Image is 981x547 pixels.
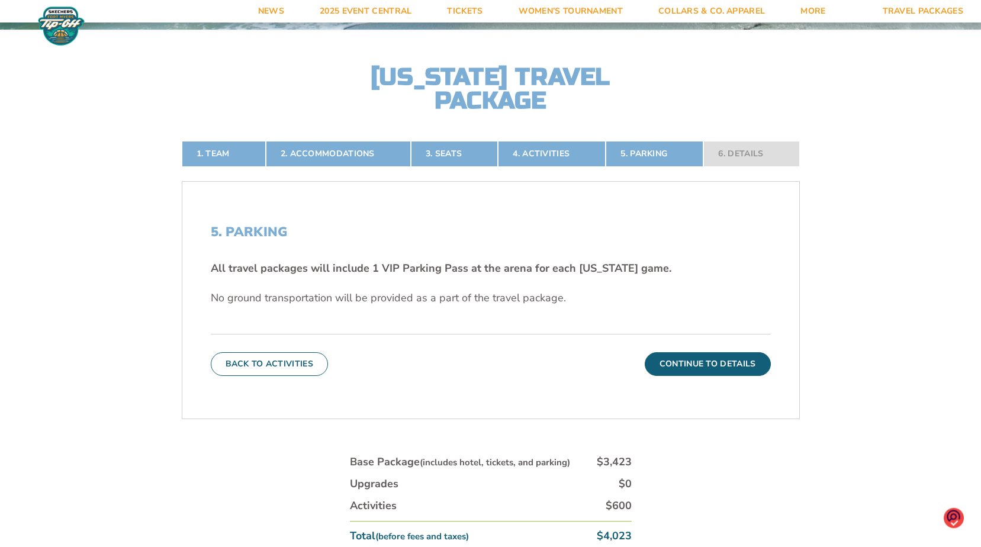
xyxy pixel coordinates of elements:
a: 1. Team [182,141,266,167]
img: o1IwAAAABJRU5ErkJggg== [944,507,964,529]
div: $600 [606,498,632,513]
p: No ground transportation will be provided as a part of the travel package. [211,291,771,305]
a: 4. Activities [498,141,606,167]
strong: All travel packages will include 1 VIP Parking Pass at the arena for each [US_STATE] game. [211,261,671,275]
h2: 5. Parking [211,224,771,240]
h2: [US_STATE] Travel Package [361,65,621,112]
div: Activities [350,498,397,513]
div: $0 [619,477,632,491]
a: 2. Accommodations [266,141,411,167]
div: Total [350,529,469,543]
img: Fort Myers Tip-Off [36,6,87,46]
div: $4,023 [597,529,632,543]
div: Upgrades [350,477,398,491]
div: Base Package [350,455,570,469]
div: $3,423 [597,455,632,469]
small: (includes hotel, tickets, and parking) [420,456,570,468]
button: Continue To Details [645,352,771,376]
small: (before fees and taxes) [375,530,469,542]
a: 3. Seats [411,141,498,167]
button: Back To Activities [211,352,328,376]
